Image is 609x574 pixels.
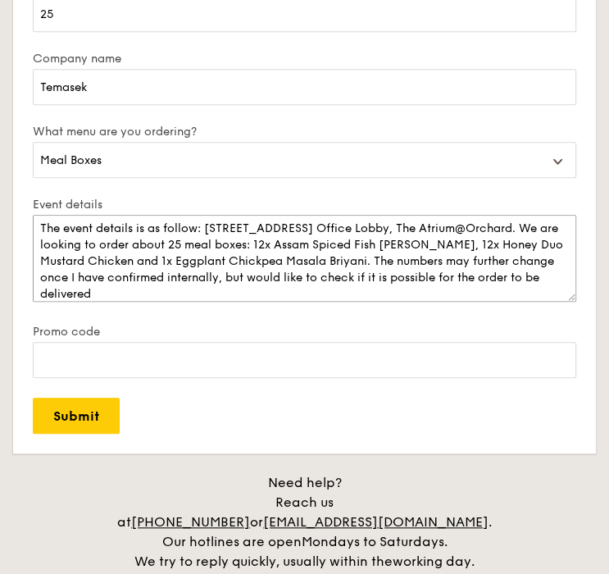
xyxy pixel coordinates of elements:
[33,198,576,212] label: Event details
[393,553,475,569] span: working day.
[100,473,510,572] div: Need help? Reach us at or . Our hotlines are open We try to reply quickly, usually within the
[33,215,576,302] textarea: Let us know details such as your venue address, event time, preferred menu, dietary requirements,...
[33,325,576,339] label: Promo code
[33,398,120,434] input: Submit
[263,514,489,530] a: [EMAIL_ADDRESS][DOMAIN_NAME]
[33,125,576,139] label: What menu are you ordering?
[33,52,576,66] label: Company name
[302,534,448,549] span: Mondays to Saturdays.
[131,514,250,530] a: [PHONE_NUMBER]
